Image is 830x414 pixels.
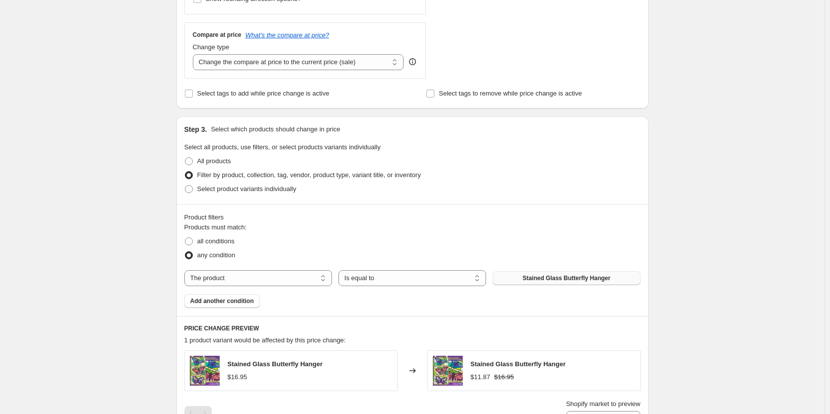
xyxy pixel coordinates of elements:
[197,185,296,193] span: Select product variants individually
[193,31,242,39] h3: Compare at price
[190,356,220,386] img: StainedGlassButterflyHanger5x76x107x12copy_80x.png
[184,223,247,231] span: Products must match:
[197,90,330,97] span: Select tags to add while price change is active
[494,372,514,382] strike: $16.95
[197,237,235,245] span: all conditions
[184,212,641,222] div: Product filters
[184,336,346,344] span: 1 product variant would be affected by this price change:
[228,360,323,368] span: Stained Glass Butterfly Hanger
[228,372,248,382] div: $16.95
[439,90,582,97] span: Select tags to remove while price change is active
[433,356,463,386] img: StainedGlassButterflyHanger5x76x107x12copy_80x.png
[471,360,566,368] span: Stained Glass Butterfly Hanger
[184,294,260,308] button: Add another condition
[184,324,641,332] h6: PRICE CHANGE PREVIEW
[493,271,640,285] button: Stained Glass Butterfly Hanger
[471,372,491,382] div: $11.87
[184,143,381,151] span: Select all products, use filters, or select products variants individually
[193,43,230,51] span: Change type
[197,157,231,165] span: All products
[197,171,421,179] span: Filter by product, collection, tag, vendor, product type, variant title, or inventory
[211,124,340,134] p: Select which products should change in price
[522,274,610,282] span: Stained Glass Butterfly Hanger
[408,57,417,67] div: help
[190,297,254,305] span: Add another condition
[197,251,236,259] span: any condition
[184,124,207,134] h2: Step 3.
[246,31,330,39] button: What's the compare at price?
[566,400,641,408] span: Shopify market to preview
